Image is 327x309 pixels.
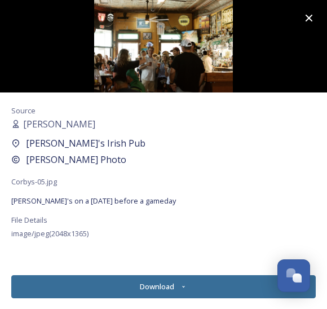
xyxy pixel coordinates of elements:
[26,136,145,150] span: [PERSON_NAME]'s Irish Pub
[11,275,316,298] button: Download
[11,228,89,239] span: image/jpeg ( 2048 x 1365 )
[277,259,310,292] button: Open Chat
[11,176,57,187] span: Corbys-05.jpg
[26,153,126,166] span: [PERSON_NAME] Photo
[11,105,36,116] span: Source
[11,215,47,225] span: File Details
[11,196,176,206] span: [PERSON_NAME]'s on a [DATE] before a gameday
[23,117,95,131] span: [PERSON_NAME]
